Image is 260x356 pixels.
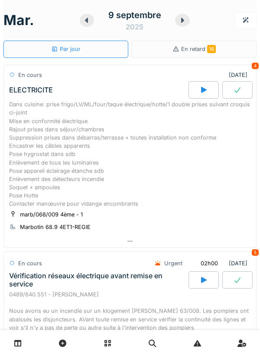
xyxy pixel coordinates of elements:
div: Marbotin 68.9 4ET1-REGIE [20,223,91,231]
div: [DATE] [229,71,251,79]
div: Vérification réseaux électrique avant remise en service [9,272,187,288]
div: 4 [252,63,259,69]
div: [DATE] [147,255,251,271]
div: Par jour [51,45,81,53]
span: 16 [207,45,216,53]
div: ELECTRICITE [9,86,53,94]
div: 2025 [126,22,143,32]
div: marb/068/009 4ème - 1 [20,210,83,219]
div: 02h00 [201,259,218,267]
div: En cours [18,259,42,267]
div: En cours [18,71,42,79]
div: Urgent [164,259,182,267]
div: 0489/640.551 - [PERSON_NAME] Nous avons eu un incendie sur un klogement [PERSON_NAME] 63/008. Les... [9,290,251,332]
div: 9 septembre [108,9,161,22]
div: 5 [252,249,259,256]
h1: mar. [3,12,34,29]
span: En retard [181,46,216,52]
div: Dans cuisine: prise frigo/LV/ML/four/taque électrique/hotte/1 double prises suivant croquis ci-jo... [9,100,251,208]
